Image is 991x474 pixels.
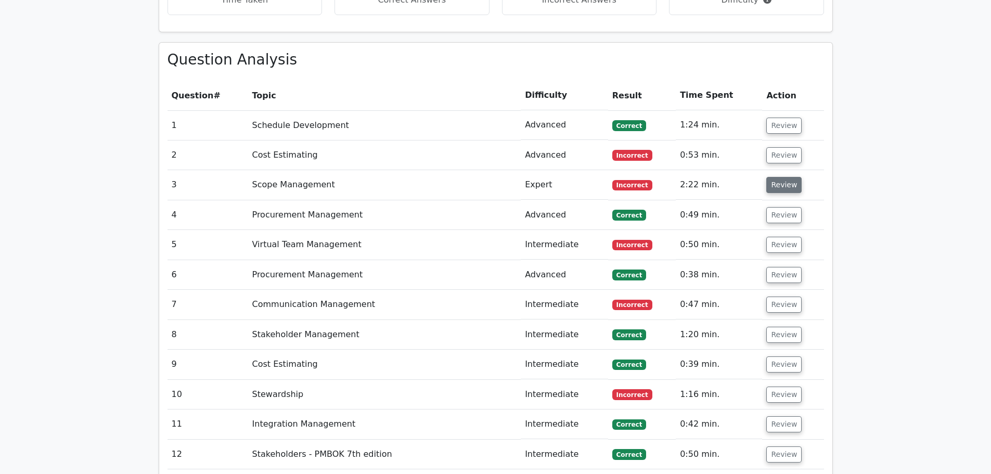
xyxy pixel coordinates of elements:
[168,81,248,110] th: #
[766,297,802,313] button: Review
[168,51,824,69] h3: Question Analysis
[676,409,762,439] td: 0:42 min.
[612,449,646,459] span: Correct
[676,350,762,379] td: 0:39 min.
[248,170,521,200] td: Scope Management
[676,230,762,260] td: 0:50 min.
[521,440,608,469] td: Intermediate
[676,110,762,140] td: 1:24 min.
[766,177,802,193] button: Review
[766,118,802,134] button: Review
[612,240,652,250] span: Incorrect
[521,140,608,170] td: Advanced
[168,200,248,230] td: 4
[168,140,248,170] td: 2
[612,300,652,310] span: Incorrect
[766,356,802,373] button: Review
[762,81,823,110] th: Action
[168,170,248,200] td: 3
[676,81,762,110] th: Time Spent
[676,320,762,350] td: 1:20 min.
[766,207,802,223] button: Review
[521,380,608,409] td: Intermediate
[168,380,248,409] td: 10
[676,440,762,469] td: 0:50 min.
[248,230,521,260] td: Virtual Team Management
[248,440,521,469] td: Stakeholders - PMBOK 7th edition
[612,389,652,400] span: Incorrect
[168,230,248,260] td: 5
[521,230,608,260] td: Intermediate
[168,320,248,350] td: 8
[766,237,802,253] button: Review
[168,409,248,439] td: 11
[168,290,248,319] td: 7
[676,380,762,409] td: 1:16 min.
[248,409,521,439] td: Integration Management
[766,446,802,463] button: Review
[612,270,646,280] span: Correct
[248,81,521,110] th: Topic
[612,150,652,160] span: Incorrect
[612,120,646,131] span: Correct
[521,170,608,200] td: Expert
[521,260,608,290] td: Advanced
[612,210,646,220] span: Correct
[676,200,762,230] td: 0:49 min.
[676,170,762,200] td: 2:22 min.
[766,327,802,343] button: Review
[521,350,608,379] td: Intermediate
[521,409,608,439] td: Intermediate
[248,140,521,170] td: Cost Estimating
[168,260,248,290] td: 6
[612,329,646,340] span: Correct
[248,110,521,140] td: Schedule Development
[676,140,762,170] td: 0:53 min.
[612,360,646,370] span: Correct
[248,200,521,230] td: Procurement Management
[766,147,802,163] button: Review
[248,260,521,290] td: Procurement Management
[521,110,608,140] td: Advanced
[248,320,521,350] td: Stakeholder Management
[521,200,608,230] td: Advanced
[172,91,214,100] span: Question
[676,290,762,319] td: 0:47 min.
[766,387,802,403] button: Review
[766,267,802,283] button: Review
[248,350,521,379] td: Cost Estimating
[248,380,521,409] td: Stewardship
[168,350,248,379] td: 9
[248,290,521,319] td: Communication Management
[612,419,646,430] span: Correct
[612,180,652,190] span: Incorrect
[168,110,248,140] td: 1
[608,81,676,110] th: Result
[521,320,608,350] td: Intermediate
[676,260,762,290] td: 0:38 min.
[521,290,608,319] td: Intermediate
[168,440,248,469] td: 12
[766,416,802,432] button: Review
[521,81,608,110] th: Difficulty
